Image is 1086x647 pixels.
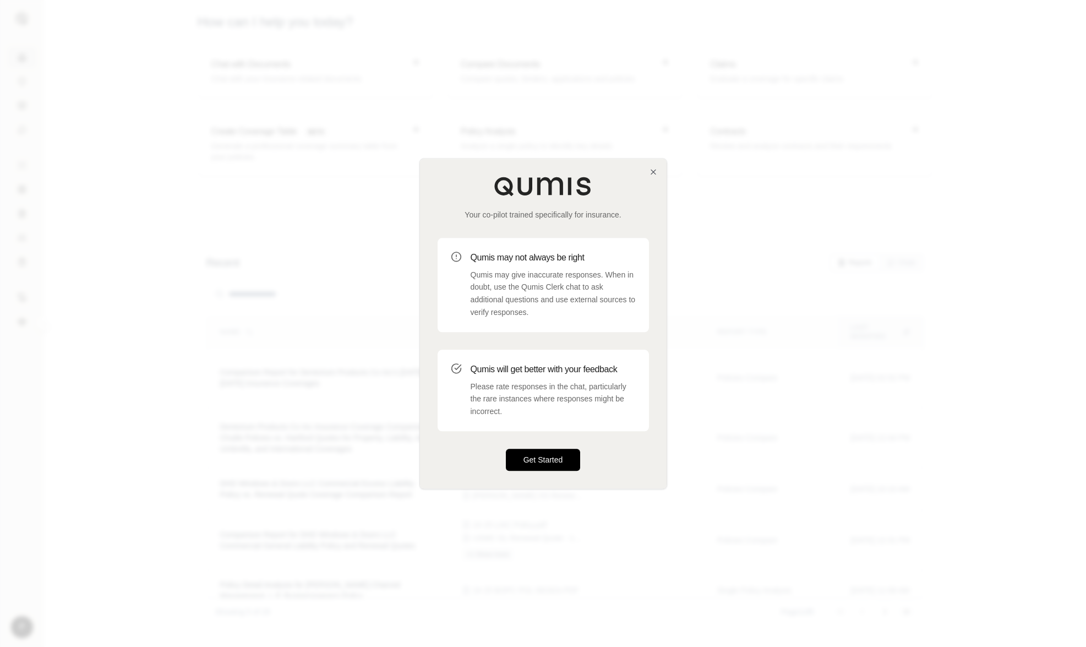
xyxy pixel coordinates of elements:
[471,269,636,319] p: Qumis may give inaccurate responses. When in doubt, use the Qumis Clerk chat to ask additional qu...
[506,449,581,471] button: Get Started
[471,380,636,418] p: Please rate responses in the chat, particularly the rare instances where responses might be incor...
[494,176,593,196] img: Qumis Logo
[471,363,636,376] h3: Qumis will get better with your feedback
[471,251,636,264] h3: Qumis may not always be right
[438,209,649,220] p: Your co-pilot trained specifically for insurance.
